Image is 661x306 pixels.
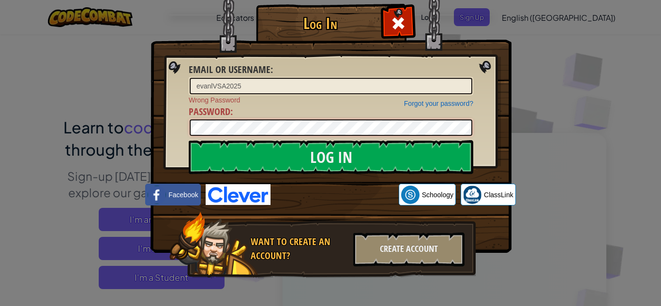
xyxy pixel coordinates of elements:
[353,233,465,266] div: Create Account
[206,184,270,205] img: clever-logo-blue.png
[189,63,273,77] label: :
[189,63,270,76] span: Email or Username
[168,190,198,200] span: Facebook
[484,190,513,200] span: ClassLink
[189,105,233,119] label: :
[189,105,230,118] span: Password
[189,95,473,105] span: Wrong Password
[463,186,481,204] img: classlink-logo-small.png
[404,100,473,107] a: Forgot your password?
[422,190,453,200] span: Schoology
[401,186,420,204] img: schoology.png
[258,15,382,32] h1: Log In
[148,186,166,204] img: facebook_small.png
[270,184,399,205] iframe: Sign in with Google Button
[251,235,347,262] div: Want to create an account?
[189,140,473,174] input: Log In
